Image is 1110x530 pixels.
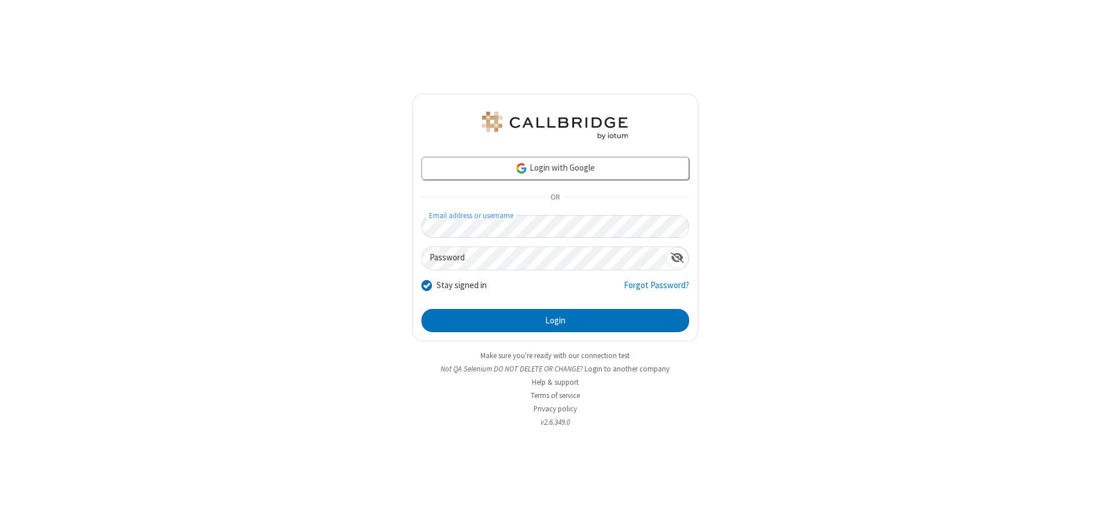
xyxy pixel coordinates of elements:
label: Stay signed in [436,279,487,292]
input: Password [422,247,666,270]
button: Login to another company [584,363,669,374]
a: Terms of service [531,391,580,400]
li: Not QA Selenium DO NOT DELETE OR CHANGE? [412,363,698,374]
a: Privacy policy [534,404,577,414]
a: Help & support [532,377,579,387]
li: v2.6.349.0 [412,417,698,428]
img: QA Selenium DO NOT DELETE OR CHANGE [480,112,630,139]
a: Forgot Password? [624,279,689,301]
a: Login with Google [421,157,689,180]
img: google-icon.png [515,162,528,175]
div: Show password [666,247,689,268]
a: Make sure you're ready with our connection test [480,351,630,360]
input: Email address or username [421,215,689,238]
span: OR [546,190,564,206]
button: Login [421,309,689,332]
